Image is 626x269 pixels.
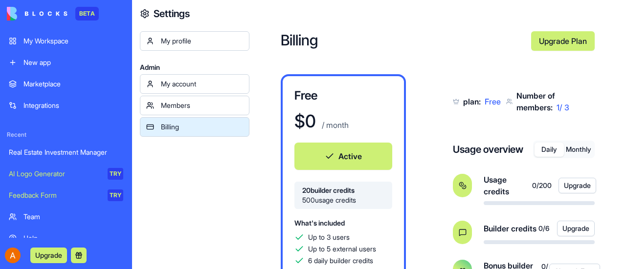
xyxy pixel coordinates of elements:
[10,216,186,226] p: #36793730
[559,178,596,193] button: Upgrade
[140,117,249,137] a: Billing
[9,169,101,179] div: AI Logo Generator
[140,31,249,51] a: My profile
[10,248,186,258] p: לא הכל חלק בחיים
[463,97,481,106] span: plan:
[23,233,123,243] div: Help
[485,97,501,106] span: Free
[7,7,99,21] a: BETA
[154,7,190,21] h4: Settings
[10,207,44,214] strong: Ticket ID
[294,143,392,170] button: Active
[10,239,27,247] strong: Title
[140,74,249,94] a: My account
[3,164,129,184] a: AI Logo GeneratorTRY
[23,212,123,222] div: Team
[564,143,593,157] button: Monthly
[23,79,123,89] div: Marketplace
[140,62,249,72] span: Admin
[484,174,532,197] span: Usage credits
[308,256,373,266] span: 6 daily builder credits
[559,178,595,193] a: Upgrade
[3,131,129,139] span: Recent
[3,228,129,248] a: Help
[281,31,523,51] h2: Billing
[538,224,549,233] span: 0 / 6
[302,195,384,205] span: 500 usage credits
[10,83,186,93] p: [PERSON_NAME] will pick this up soon
[516,91,555,112] span: Number of members:
[308,244,376,254] span: Up to 5 external users
[294,88,392,103] h3: Free
[3,53,129,72] a: New app
[23,101,123,110] div: Integrations
[23,58,123,67] div: New app
[320,119,349,131] p: / month
[82,35,113,66] img: Profile image for Shelly
[5,248,21,263] img: ACg8ocK6yiNEbkF9Pv4roYnkAOki2sZYQrW7UaVyEV6GmURZ_rD7Bw=s96-c
[557,103,569,112] span: 1 / 3
[161,36,243,46] div: My profile
[30,250,67,260] a: Upgrade
[10,184,186,194] p: Tickets
[161,101,243,110] div: Members
[3,143,129,162] a: Real Estate Investment Manager
[75,7,99,21] div: BETA
[531,31,595,51] a: Upgrade Plan
[3,207,129,227] a: Team
[20,125,142,143] strong: You will be notified here and by email
[58,5,139,21] h1: לא הכל חלק בחיים
[3,31,129,51] a: My Workspace
[172,4,189,22] div: Close
[161,79,243,89] div: My account
[9,147,123,157] div: Real Estate Investment Manager
[3,186,129,205] a: Feedback FormTRY
[23,36,123,46] div: My Workspace
[3,96,129,115] a: Integrations
[453,143,523,156] h4: Usage overview
[557,221,595,236] button: Upgrade
[3,74,129,94] a: Marketplace
[484,223,537,234] span: Builder credits
[6,4,25,22] button: go back
[535,143,564,157] button: Daily
[294,111,316,131] h1: $ 0
[10,71,186,81] div: Submitted • 12h ago
[108,168,123,180] div: TRY
[20,145,164,155] p: [EMAIL_ADDRESS][DOMAIN_NAME]
[10,174,53,182] strong: Ticket Type
[308,232,350,242] span: Up to 3 users
[140,96,249,115] a: Members
[532,181,551,190] span: 0 / 200
[9,190,101,200] div: Feedback Form
[108,189,123,201] div: TRY
[30,248,67,263] button: Upgrade
[302,186,384,195] span: 20 builder credits
[294,219,345,227] span: What's included
[7,7,67,21] img: logo
[161,122,243,132] div: Billing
